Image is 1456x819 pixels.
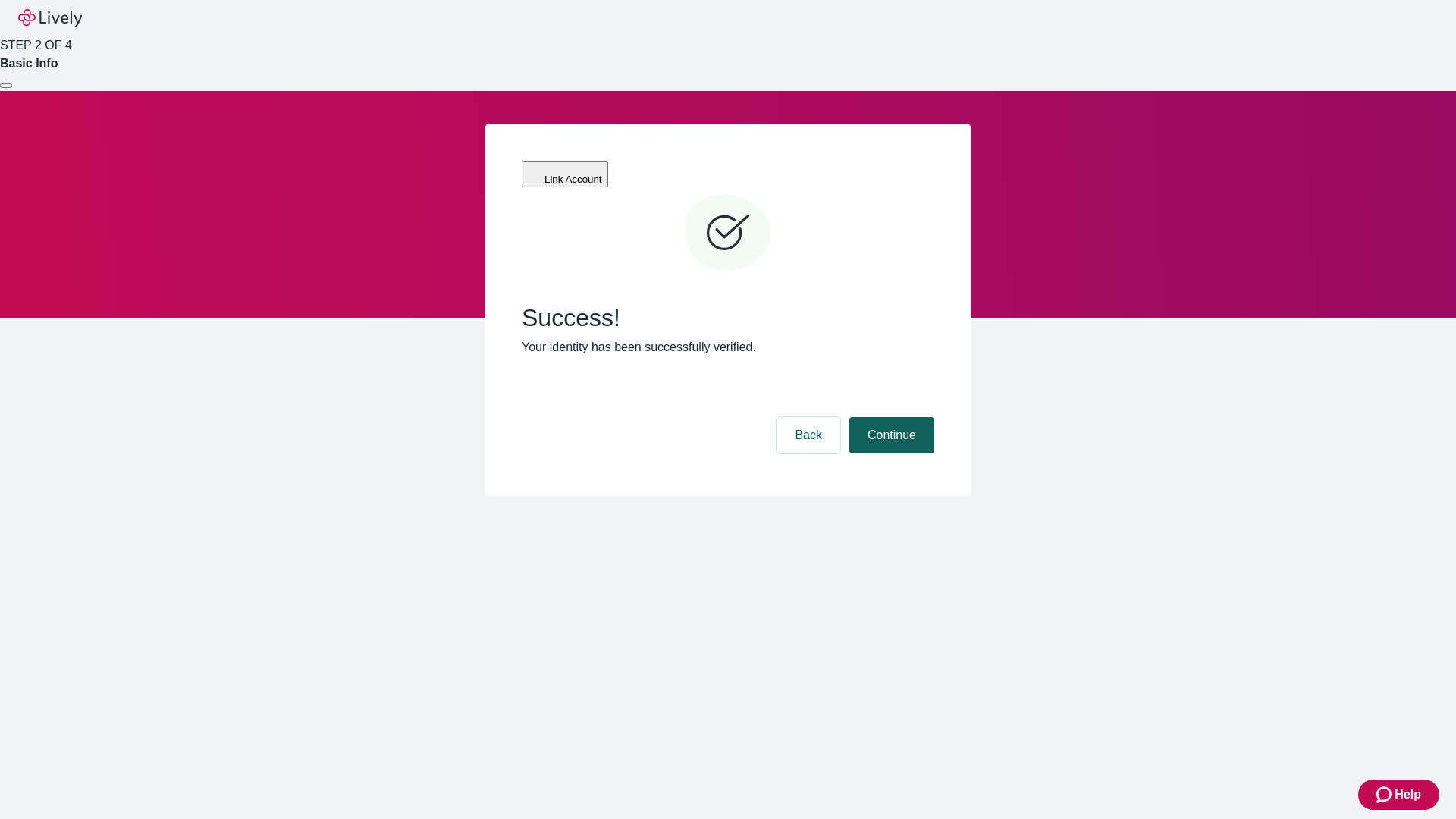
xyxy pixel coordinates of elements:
button: Continue [849,417,934,453]
span: Success! [522,303,934,332]
button: Link Account [522,161,608,187]
img: Lively [18,9,82,27]
svg: Zendesk support icon [1376,786,1395,804]
button: Zendesk support iconHelp [1358,780,1439,810]
span: Help [1395,786,1421,804]
button: Back [777,417,840,453]
svg: Checkmark icon [682,188,773,279]
p: Your identity has been successfully verified. [522,338,934,356]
